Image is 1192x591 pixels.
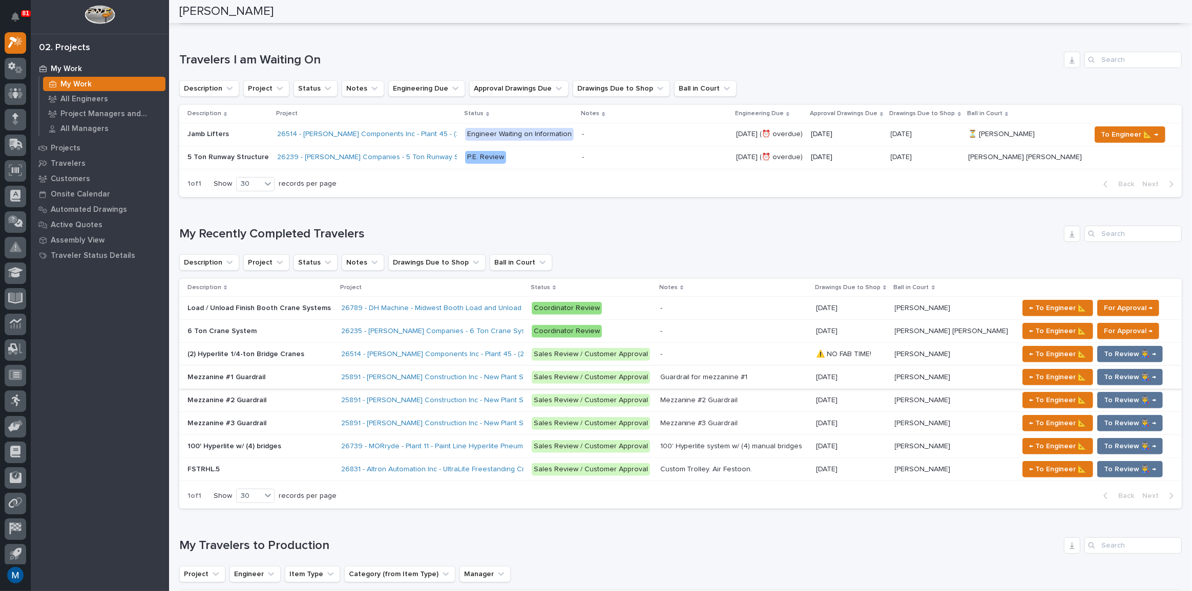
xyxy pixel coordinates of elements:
[582,130,584,139] div: -
[1029,394,1086,406] span: ← To Engineer 📐
[1097,392,1163,408] button: To Review 👨‍🏭 →
[187,128,231,139] p: Jamb Lifters
[342,304,547,313] a: 26789 - DH Machine - Midwest Booth Load and Unload Station
[60,124,109,134] p: All Managers
[179,123,1182,146] tr: Jamb LiftersJamb Lifters 26514 - [PERSON_NAME] Components Inc - Plant 45 - (2) Hyperlite ¼ ton br...
[1029,371,1086,383] span: ← To Engineer 📐
[531,282,550,293] p: Status
[469,80,569,97] button: Approval Drawings Due
[279,492,337,500] p: records per page
[465,151,506,164] div: P.E. Review
[1022,300,1093,316] button: ← To Engineer 📐
[187,302,333,313] p: Load / Unload Finish Booth Crane Systems
[811,130,883,139] p: [DATE]
[532,325,602,338] div: Coordinator Review
[581,108,599,119] p: Notes
[277,130,594,139] a: 26514 - [PERSON_NAME] Components Inc - Plant 45 - (2) Hyperlite ¼ ton bridge cranes; 24’ x 60’
[51,236,104,245] p: Assembly View
[1097,415,1163,431] button: To Review 👨‍🏭 →
[342,327,538,336] a: 26235 - [PERSON_NAME] Companies - 6 Ton Crane System
[51,251,135,260] p: Traveler Status Details
[179,435,1182,458] tr: 100' Hyperlite w/ (4) bridges100' Hyperlite w/ (4) bridges 26739 - MORryde - Plant 11 - Paint Lin...
[1022,415,1093,431] button: ← To Engineer 📐
[968,151,1084,162] p: [PERSON_NAME] [PERSON_NAME]
[187,348,306,359] p: (2) Hyperlite 1/4-ton Bridge Cranes
[51,144,80,153] p: Projects
[532,371,650,384] div: Sales Review / Customer Approval
[810,108,877,119] p: Approval Drawings Due
[1084,52,1182,68] input: Search
[815,282,881,293] p: Drawings Due to Shop
[179,389,1182,412] tr: Mezzanine #2 GuardrailMezzanine #2 Guardrail 25891 - [PERSON_NAME] Construction Inc - New Plant S...
[1029,325,1086,337] span: ← To Engineer 📐
[967,108,1002,119] p: Ball in Court
[179,538,1060,553] h1: My Travelers to Production
[736,151,805,162] p: [DATE] (⏰ overdue)
[1097,346,1163,362] button: To Review 👨‍🏭 →
[660,442,803,451] div: 100' Hyperlite system w/ (4) manual bridges
[243,254,289,271] button: Project
[23,10,29,17] p: 81
[816,417,840,428] p: [DATE]
[582,153,584,162] div: -
[237,179,261,189] div: 30
[891,151,914,162] p: [DATE]
[179,412,1182,435] tr: Mezzanine #3 GuardrailMezzanine #3 Guardrail 25891 - [PERSON_NAME] Construction Inc - New Plant S...
[60,80,92,89] p: My Work
[1104,394,1156,406] span: To Review 👨‍🏭 →
[277,153,485,162] a: 26239 - [PERSON_NAME] Companies - 5 Ton Runway Structure
[214,492,232,500] p: Show
[816,440,840,451] p: [DATE]
[1097,369,1163,385] button: To Review 👨‍🏭 →
[51,174,90,184] p: Customers
[179,146,1182,169] tr: 5 Ton Runway Structure5 Ton Runway Structure 26239 - [PERSON_NAME] Companies - 5 Ton Runway Struc...
[342,80,384,97] button: Notes
[816,348,873,359] p: ⚠️ NO FAB TIME!
[1104,348,1156,360] span: To Review 👨‍🏭 →
[895,463,953,474] p: [PERSON_NAME]
[1142,491,1165,500] span: Next
[890,108,955,119] p: Drawings Due to Shop
[816,371,840,382] p: [DATE]
[39,92,169,106] a: All Engineers
[51,190,110,199] p: Onsite Calendar
[968,128,1037,139] p: ⏳ [PERSON_NAME]
[13,12,26,29] div: Notifications81
[342,254,384,271] button: Notes
[1138,491,1182,500] button: Next
[60,95,108,104] p: All Engineers
[660,304,662,313] div: -
[1112,491,1134,500] span: Back
[895,325,1011,336] p: [PERSON_NAME] [PERSON_NAME]
[1084,537,1182,554] input: Search
[895,394,953,405] p: [PERSON_NAME]
[294,80,338,97] button: Status
[1104,417,1156,429] span: To Review 👨‍🏭 →
[51,159,86,168] p: Travelers
[816,325,840,336] p: [DATE]
[31,61,169,76] a: My Work
[1022,392,1093,408] button: ← To Engineer 📐
[229,566,281,582] button: Engineer
[816,302,840,313] p: [DATE]
[285,566,340,582] button: Item Type
[187,417,268,428] p: Mezzanine #3 Guardrail
[1029,348,1086,360] span: ← To Engineer 📐
[179,171,210,196] p: 1 of 1
[187,282,221,293] p: Description
[532,440,650,453] div: Sales Review / Customer Approval
[1029,463,1086,475] span: ← To Engineer 📐
[342,419,606,428] a: 25891 - [PERSON_NAME] Construction Inc - New Plant Setup - Mezzanine Project
[895,440,953,451] p: [PERSON_NAME]
[342,465,538,474] a: 26831 - Altron Automation Inc - UltraLite Freestanding Crane
[816,463,840,474] p: [DATE]
[894,282,929,293] p: Ball in Court
[490,254,552,271] button: Ball in Court
[187,394,268,405] p: Mezzanine #2 Guardrail
[5,564,26,586] button: users-avatar
[31,140,169,156] a: Projects
[816,394,840,405] p: [DATE]
[660,396,738,405] div: Mezzanine #2 Guardrail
